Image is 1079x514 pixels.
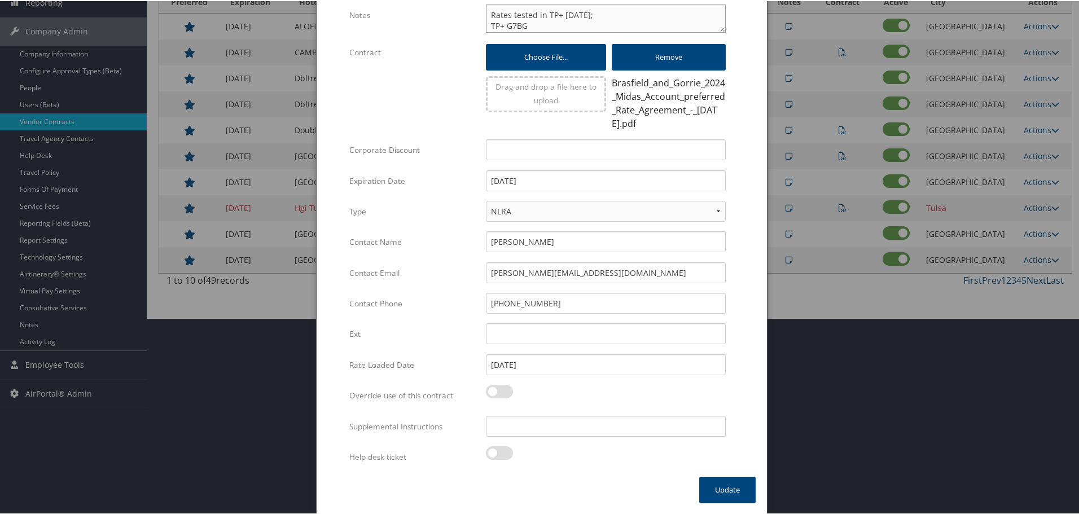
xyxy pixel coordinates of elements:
label: Help desk ticket [349,445,477,467]
label: Rate Loaded Date [349,353,477,375]
label: Contact Email [349,261,477,283]
button: Update [699,476,756,502]
input: (___) ___-____ [486,292,726,313]
label: Contact Name [349,230,477,252]
label: Type [349,200,477,221]
label: Override use of this contract [349,384,477,405]
label: Contract [349,41,477,62]
label: Expiration Date [349,169,477,191]
label: Notes [349,3,477,25]
label: Supplemental Instructions [349,415,477,436]
label: Corporate Discount [349,138,477,160]
button: Remove [612,43,726,69]
label: Ext [349,322,477,344]
span: Drag and drop a file here to upload [495,80,596,104]
label: Contact Phone [349,292,477,313]
div: Brasfield_and_Gorrie_2024_Midas_Account_preferred_Rate_Agreement_-_[DATE].pdf [612,75,726,129]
